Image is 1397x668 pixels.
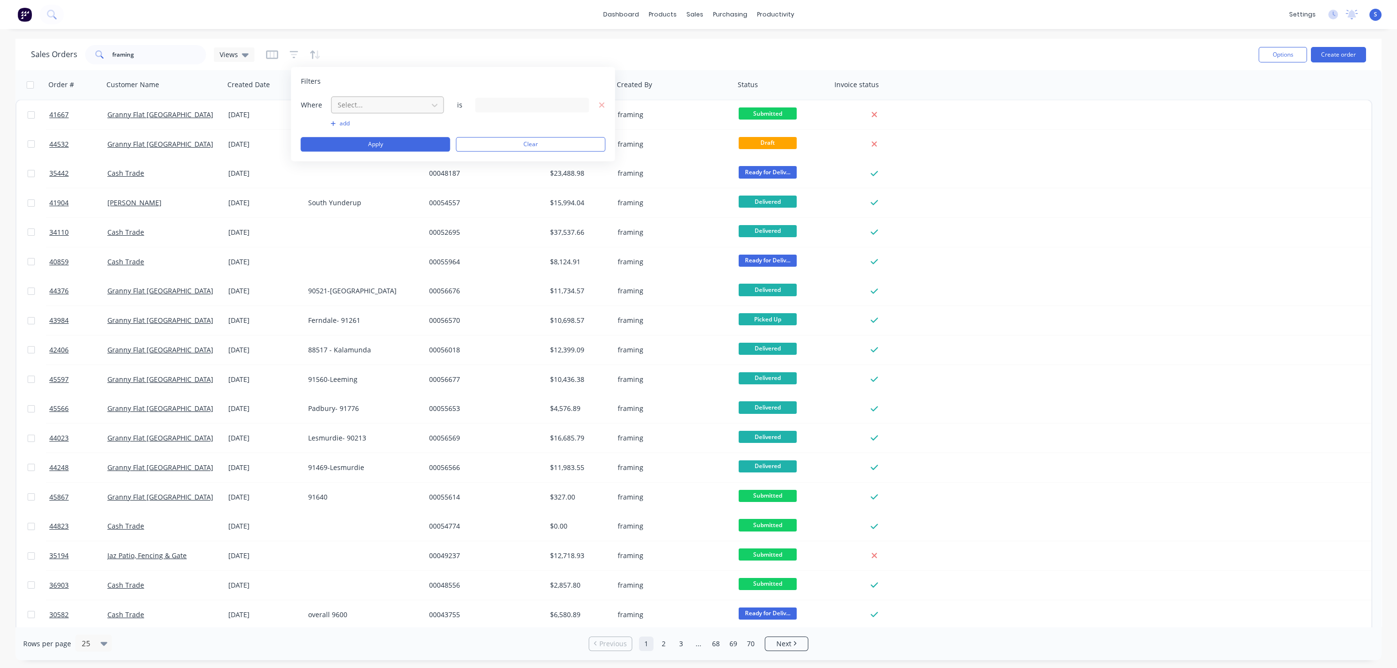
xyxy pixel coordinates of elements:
[49,424,107,453] a: 44023
[308,404,416,413] div: Padbury- 91776
[550,580,607,590] div: $2,857.80
[429,198,536,208] div: 00054557
[550,610,607,620] div: $6,580.89
[550,463,607,472] div: $11,983.55
[49,375,69,384] span: 45597
[429,580,536,590] div: 00048556
[31,50,77,59] h1: Sales Orders
[107,551,187,560] a: Jaz Patio, Fencing & Gate
[228,375,300,384] div: [DATE]
[49,257,69,267] span: 40859
[49,159,107,188] a: 35442
[228,610,300,620] div: [DATE]
[228,492,300,502] div: [DATE]
[618,228,725,237] div: framing
[107,404,213,413] a: Granny Flat [GEOGRAPHIC_DATA]
[228,404,300,413] div: [DATE]
[49,483,107,512] a: 45867
[49,247,107,276] a: 40859
[49,345,69,355] span: 42406
[429,610,536,620] div: 00043755
[228,580,300,590] div: [DATE]
[228,257,300,267] div: [DATE]
[589,639,632,649] a: Previous page
[450,100,470,110] span: is
[107,610,144,619] a: Cash Trade
[48,80,74,90] div: Order #
[49,512,107,541] a: 44823
[107,345,213,354] a: Granny Flat [GEOGRAPHIC_DATA]
[738,80,758,90] div: Status
[550,375,607,384] div: $10,436.38
[550,198,607,208] div: $15,994.04
[656,637,671,651] a: Page 2
[739,490,797,502] span: Submitted
[739,313,797,325] span: Picked Up
[739,607,797,620] span: Ready for Deliv...
[429,551,536,561] div: 00049237
[49,306,107,335] a: 43984
[107,521,144,531] a: Cash Trade
[107,110,213,119] a: Granny Flat [GEOGRAPHIC_DATA]
[49,571,107,600] a: 36903
[49,365,107,394] a: 45597
[49,463,69,472] span: 44248
[308,316,416,325] div: Ferndale- 91261
[739,401,797,413] span: Delivered
[618,521,725,531] div: framing
[618,375,725,384] div: framing
[220,49,238,60] span: Views
[739,343,797,355] span: Delivered
[49,198,69,208] span: 41904
[228,139,300,149] div: [DATE]
[301,137,450,152] button: Apply
[106,80,159,90] div: Customer Name
[739,255,797,267] span: Ready for Deliv...
[49,286,69,296] span: 44376
[49,492,69,502] span: 45867
[618,286,725,296] div: framing
[682,7,708,22] div: sales
[107,286,213,295] a: Granny Flat [GEOGRAPHIC_DATA]
[739,225,797,237] span: Delivered
[550,551,607,561] div: $12,718.93
[228,228,300,237] div: [DATE]
[49,218,107,247] a: 34110
[429,463,536,472] div: 00056566
[644,7,682,22] div: products
[1374,10,1377,19] span: S
[617,80,652,90] div: Created By
[550,228,607,237] div: $37,537.66
[429,168,536,178] div: 00048187
[429,316,536,325] div: 00056570
[49,188,107,217] a: 41904
[49,404,69,413] span: 45566
[49,580,69,590] span: 36903
[752,7,799,22] div: productivity
[107,198,162,207] a: [PERSON_NAME]
[429,286,536,296] div: 00056676
[599,639,627,649] span: Previous
[618,551,725,561] div: framing
[107,463,213,472] a: Granny Flat [GEOGRAPHIC_DATA]
[107,168,144,178] a: Cash Trade
[618,463,725,472] div: framing
[1259,47,1307,62] button: Options
[107,139,213,149] a: Granny Flat [GEOGRAPHIC_DATA]
[308,198,416,208] div: South Yunderup
[107,316,213,325] a: Granny Flat [GEOGRAPHIC_DATA]
[227,80,270,90] div: Created Date
[429,433,536,443] div: 00056569
[550,433,607,443] div: $16,685.79
[49,139,69,149] span: 44532
[739,519,797,531] span: Submitted
[429,257,536,267] div: 00055964
[107,580,144,590] a: Cash Trade
[550,257,607,267] div: $8,124.91
[618,198,725,208] div: framing
[49,228,69,237] span: 34110
[49,453,107,482] a: 44248
[429,228,536,237] div: 00052695
[618,316,725,325] div: framing
[429,521,536,531] div: 00054774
